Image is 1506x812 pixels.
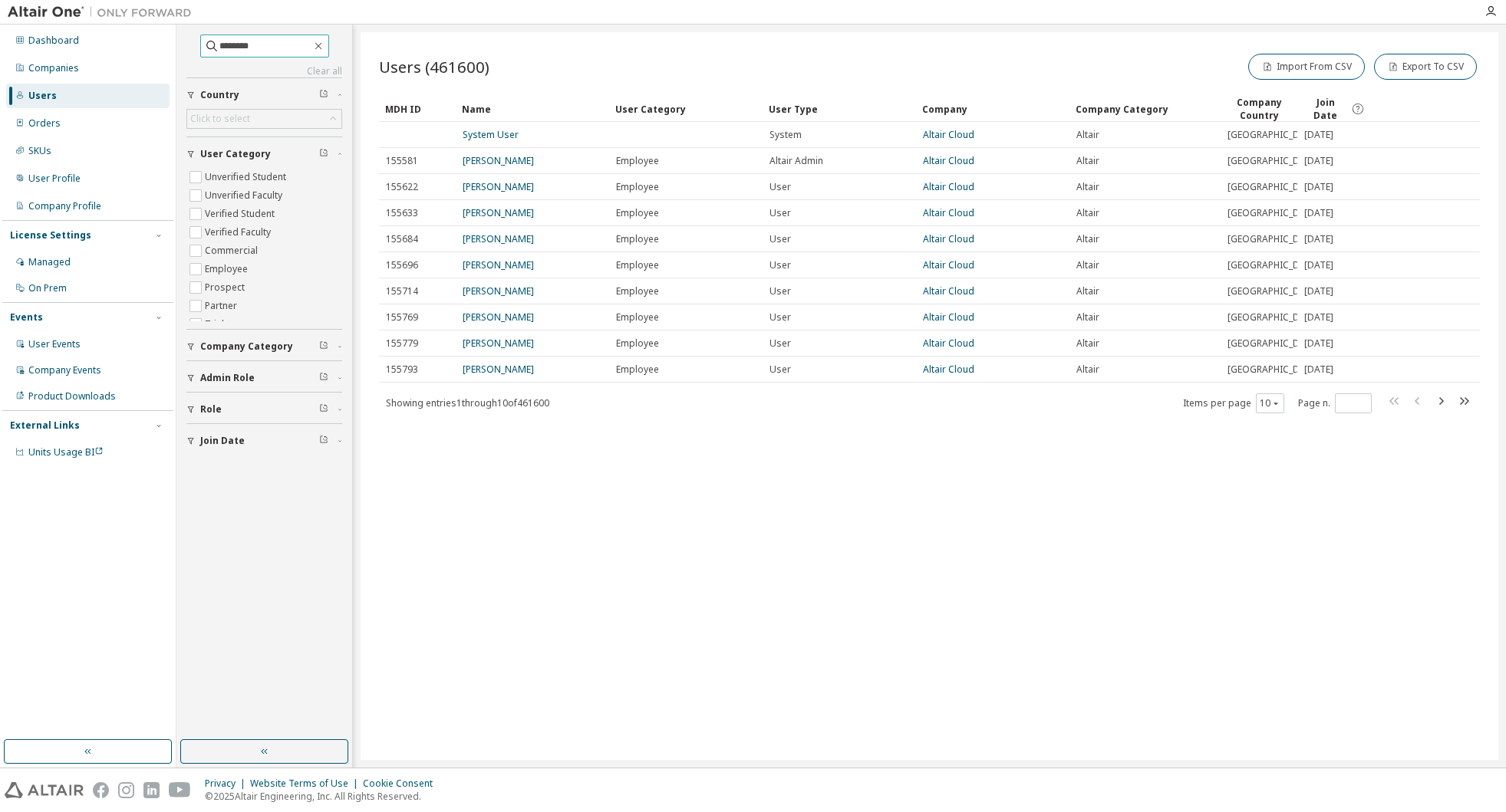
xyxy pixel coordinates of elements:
label: Unverified Faculty [205,186,285,205]
span: Altair [1076,259,1099,271]
span: User [769,259,791,271]
span: Clear filter [319,148,328,160]
span: [GEOGRAPHIC_DATA] [1228,129,1320,141]
span: [GEOGRAPHIC_DATA] [1228,285,1320,298]
span: [GEOGRAPHIC_DATA] [1228,337,1320,350]
a: Altair Cloud [923,128,974,141]
span: Altair [1076,363,1099,376]
a: System User [463,128,519,141]
span: Units Usage BI [28,445,104,459]
span: User [769,337,791,350]
span: Clear filter [319,435,328,447]
span: Altair [1076,233,1099,245]
a: Altair Cloud [923,154,974,167]
span: Showing entries 1 through 10 of 461600 [386,396,549,409]
img: facebook.svg [93,782,109,798]
a: [PERSON_NAME] [463,337,534,350]
span: [GEOGRAPHIC_DATA] [1228,311,1320,324]
div: Website Terms of Use [250,777,363,790]
span: [DATE] [1304,155,1333,167]
span: [DATE] [1304,363,1333,376]
span: Items per page [1183,393,1284,413]
span: [DATE] [1304,311,1333,324]
span: User [769,233,791,245]
a: Altair Cloud [923,206,974,219]
span: 155633 [386,207,418,219]
div: Click to select [187,110,341,128]
span: User [769,181,791,193]
div: Company Country [1227,96,1291,122]
span: [GEOGRAPHIC_DATA] [1228,259,1320,271]
button: Import From CSV [1248,54,1365,80]
div: Company [922,97,1063,121]
span: Admin Role [200,372,255,384]
div: User Category [615,97,756,121]
span: Join Date [1303,96,1347,122]
button: User Category [186,137,342,171]
div: On Prem [28,282,67,294]
div: User Events [28,338,81,350]
span: Altair [1076,337,1099,350]
span: 155581 [386,155,418,167]
img: altair_logo.svg [5,782,84,798]
label: Verified Faculty [205,223,274,242]
span: [DATE] [1304,181,1333,193]
div: Privacy [205,777,250,790]
span: Employee [616,337,659,350]
button: Join Date [186,424,342,458]
div: MDH ID [385,97,450,121]
span: Role [200,403,222,416]
span: [GEOGRAPHIC_DATA] [1228,155,1320,167]
img: Altair One [8,5,199,20]
a: [PERSON_NAME] [463,284,534,298]
span: Clear filter [319,340,328,353]
div: Click to select [190,113,250,125]
label: Verified Student [205,205,278,223]
button: 10 [1260,397,1280,409]
span: 155684 [386,233,418,245]
svg: Date when the user was first added or directly signed up. If the user was deleted and later re-ad... [1351,102,1365,116]
span: Altair [1076,207,1099,219]
span: Country [200,89,239,101]
span: Altair [1076,285,1099,298]
a: [PERSON_NAME] [463,363,534,376]
span: 155793 [386,363,418,376]
span: Clear filter [319,403,328,416]
label: Unverified Student [205,168,289,186]
span: [DATE] [1304,129,1333,141]
img: youtube.svg [169,782,191,798]
button: Company Category [186,330,342,363]
span: Altair [1076,155,1099,167]
span: Employee [616,155,659,167]
a: [PERSON_NAME] [463,258,534,271]
span: User [769,363,791,376]
span: 155622 [386,181,418,193]
label: Trial [205,315,227,334]
span: User Category [200,148,271,160]
span: 155769 [386,311,418,324]
span: Employee [616,311,659,324]
button: Role [186,393,342,426]
button: Country [186,78,342,112]
span: Altair Admin [769,155,823,167]
span: [DATE] [1304,259,1333,271]
div: External Links [10,419,80,432]
a: Altair Cloud [923,284,974,298]
a: [PERSON_NAME] [463,311,534,324]
a: Altair Cloud [923,363,974,376]
div: Managed [28,256,71,268]
label: Employee [205,260,251,278]
span: Altair [1076,181,1099,193]
span: 155714 [386,285,418,298]
label: Partner [205,297,240,315]
span: Employee [616,285,659,298]
a: Altair Cloud [923,180,974,193]
span: User [769,311,791,324]
span: Altair [1076,311,1099,324]
span: Company Category [200,340,293,353]
span: [GEOGRAPHIC_DATA] [1228,233,1320,245]
img: linkedin.svg [143,782,160,798]
a: Altair Cloud [923,258,974,271]
div: User Profile [28,173,81,185]
div: Company Profile [28,200,101,212]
